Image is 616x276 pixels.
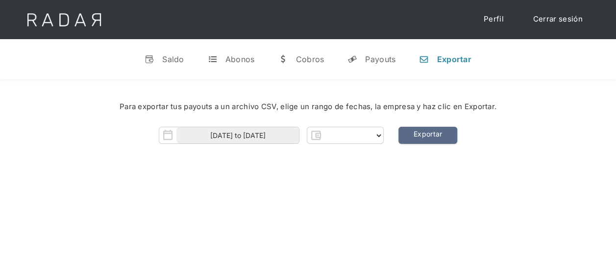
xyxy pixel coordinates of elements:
[296,54,324,64] div: Cobros
[419,54,429,64] div: n
[347,54,357,64] div: y
[162,54,184,64] div: Saldo
[523,10,592,29] a: Cerrar sesión
[437,54,471,64] div: Exportar
[208,54,218,64] div: t
[398,127,457,144] a: Exportar
[145,54,154,64] div: v
[29,101,587,113] div: Para exportar tus payouts a un archivo CSV, elige un rango de fechas, la empresa y haz clic en Ex...
[278,54,288,64] div: w
[365,54,395,64] div: Payouts
[225,54,255,64] div: Abonos
[474,10,514,29] a: Perfil
[159,127,384,144] form: Form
